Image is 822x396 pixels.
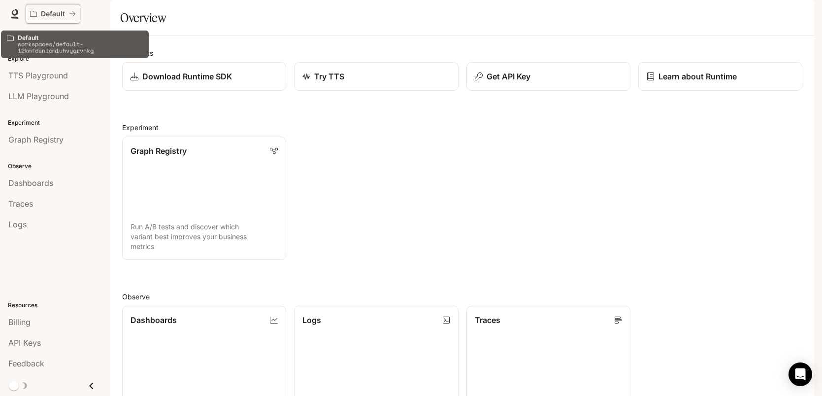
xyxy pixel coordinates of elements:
div: Open Intercom Messenger [789,362,812,386]
p: workspaces/default-i2kmfdsnicmiuhvyqrvhkg [18,41,143,54]
h1: Overview [120,8,166,28]
p: Graph Registry [131,145,187,157]
p: Get API Key [487,71,530,82]
a: Try TTS [294,62,458,91]
p: Download Runtime SDK [142,71,232,82]
p: Try TTS [314,71,344,82]
p: Traces [475,314,500,326]
h2: Observe [122,291,802,302]
p: Default [18,35,143,41]
a: Graph RegistryRun A/B tests and discover which variant best improves your business metrics [122,137,286,260]
a: Learn about Runtime [638,62,802,91]
a: Download Runtime SDK [122,62,286,91]
p: Default [41,10,65,18]
p: Logs [302,314,321,326]
p: Learn about Runtime [658,71,737,82]
h2: Experiment [122,122,802,133]
button: All workspaces [26,4,80,24]
button: Get API Key [466,62,630,91]
p: Run A/B tests and discover which variant best improves your business metrics [131,222,278,252]
p: Dashboards [131,314,177,326]
h2: Shortcuts [122,48,802,58]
